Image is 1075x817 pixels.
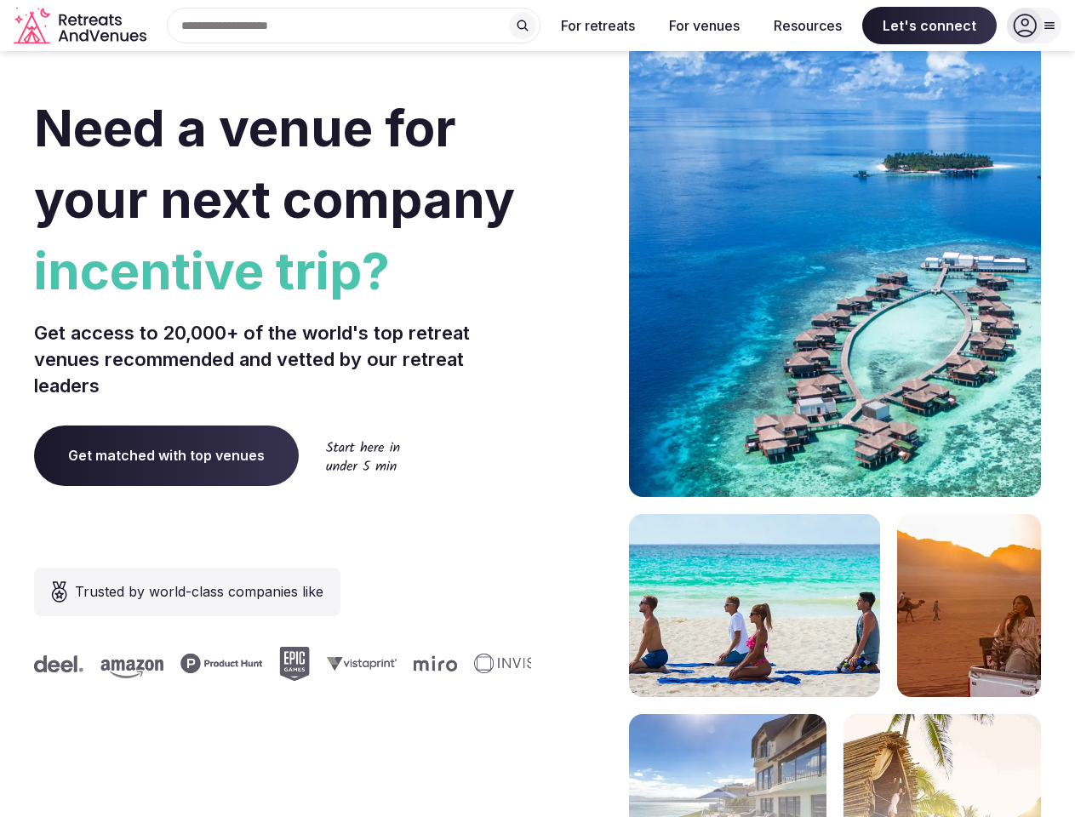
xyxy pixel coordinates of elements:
svg: Vistaprint company logo [325,656,395,671]
span: Need a venue for your next company [34,97,515,230]
p: Get access to 20,000+ of the world's top retreat venues recommended and vetted by our retreat lea... [34,320,531,398]
button: For venues [655,7,753,44]
img: woman sitting in back of truck with camels [897,514,1041,697]
svg: Miro company logo [412,655,455,671]
img: Start here in under 5 min [326,441,400,471]
button: For retreats [547,7,649,44]
img: yoga on tropical beach [629,514,880,697]
a: Get matched with top venues [34,426,299,485]
svg: Invisible company logo [472,654,566,674]
span: Let's connect [862,7,997,44]
a: Visit the homepage [14,7,150,45]
button: Resources [760,7,855,44]
span: incentive trip? [34,235,531,306]
span: Trusted by world-class companies like [75,581,323,602]
svg: Retreats and Venues company logo [14,7,150,45]
svg: Deel company logo [32,655,82,672]
svg: Epic Games company logo [277,647,308,681]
